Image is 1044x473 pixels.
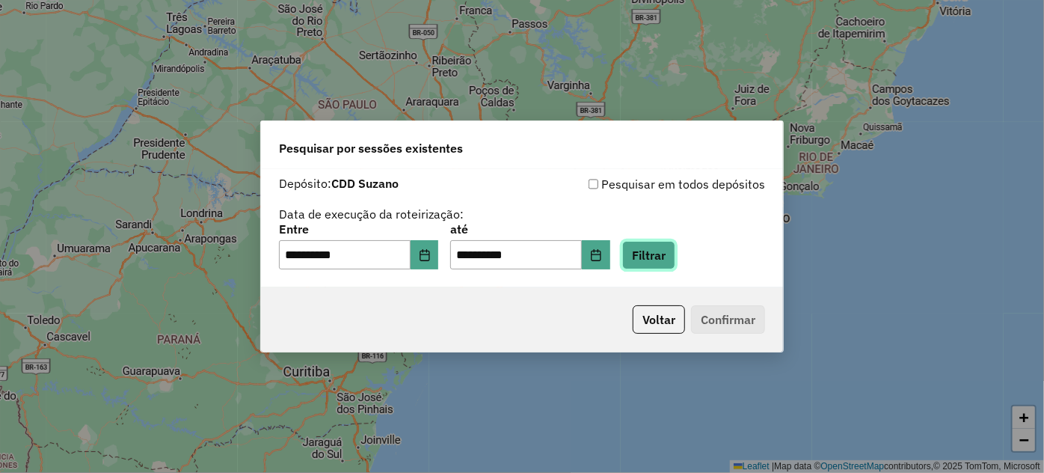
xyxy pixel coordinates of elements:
span: Pesquisar por sessões existentes [279,139,463,157]
button: Voltar [633,305,685,334]
button: Filtrar [622,241,675,269]
label: Entre [279,220,438,238]
button: Choose Date [582,240,610,270]
strong: CDD Suzano [331,176,399,191]
label: Depósito: [279,174,399,192]
label: até [450,220,609,238]
button: Choose Date [411,240,439,270]
label: Data de execução da roteirização: [279,205,464,223]
div: Pesquisar em todos depósitos [522,175,765,193]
